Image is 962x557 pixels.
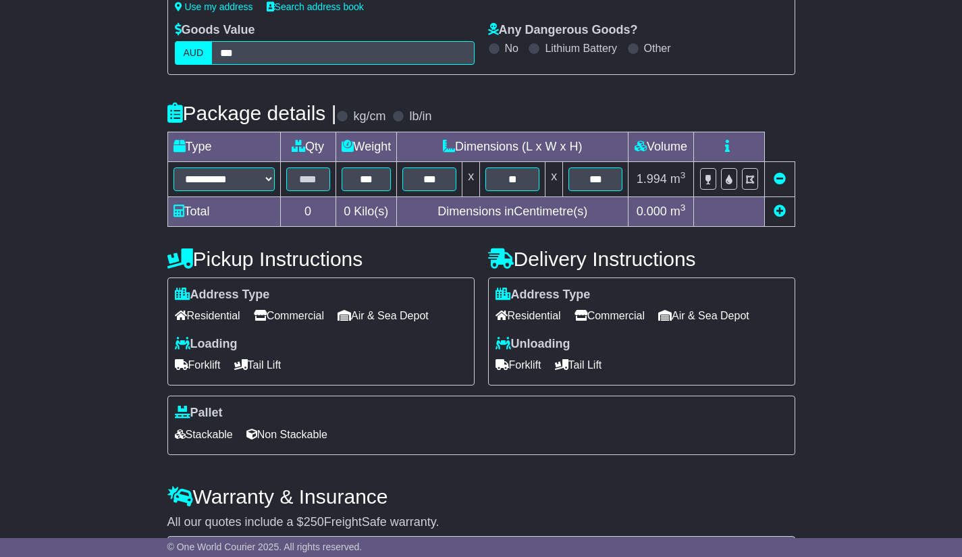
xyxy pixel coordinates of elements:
[167,196,280,226] td: Total
[175,406,223,421] label: Pallet
[167,515,795,530] div: All our quotes include a $ FreightSafe warranty.
[555,354,602,375] span: Tail Lift
[167,132,280,161] td: Type
[353,109,385,124] label: kg/cm
[167,541,363,552] span: © One World Courier 2025. All rights reserved.
[397,132,629,161] td: Dimensions (L x W x H)
[280,132,336,161] td: Qty
[234,354,282,375] span: Tail Lift
[545,42,617,55] label: Lithium Battery
[774,205,786,218] a: Add new item
[175,305,240,326] span: Residential
[496,288,591,302] label: Address Type
[637,205,667,218] span: 0.000
[496,354,541,375] span: Forklift
[344,205,350,218] span: 0
[175,337,238,352] label: Loading
[175,1,253,12] a: Use my address
[175,424,233,445] span: Stackable
[336,132,397,161] td: Weight
[254,305,324,326] span: Commercial
[338,305,429,326] span: Air & Sea Depot
[409,109,431,124] label: lb/in
[680,203,686,213] sup: 3
[167,248,475,270] h4: Pickup Instructions
[658,305,749,326] span: Air & Sea Depot
[246,424,327,445] span: Non Stackable
[670,172,686,186] span: m
[545,161,563,196] td: x
[670,205,686,218] span: m
[304,515,324,529] span: 250
[644,42,671,55] label: Other
[397,196,629,226] td: Dimensions in Centimetre(s)
[488,23,638,38] label: Any Dangerous Goods?
[175,354,221,375] span: Forklift
[175,288,270,302] label: Address Type
[680,170,686,180] sup: 3
[774,172,786,186] a: Remove this item
[267,1,364,12] a: Search address book
[496,305,561,326] span: Residential
[175,41,213,65] label: AUD
[488,248,795,270] h4: Delivery Instructions
[505,42,518,55] label: No
[637,172,667,186] span: 1.994
[175,23,255,38] label: Goods Value
[167,102,337,124] h4: Package details |
[629,132,694,161] td: Volume
[336,196,397,226] td: Kilo(s)
[574,305,645,326] span: Commercial
[462,161,480,196] td: x
[167,485,795,508] h4: Warranty & Insurance
[280,196,336,226] td: 0
[496,337,570,352] label: Unloading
